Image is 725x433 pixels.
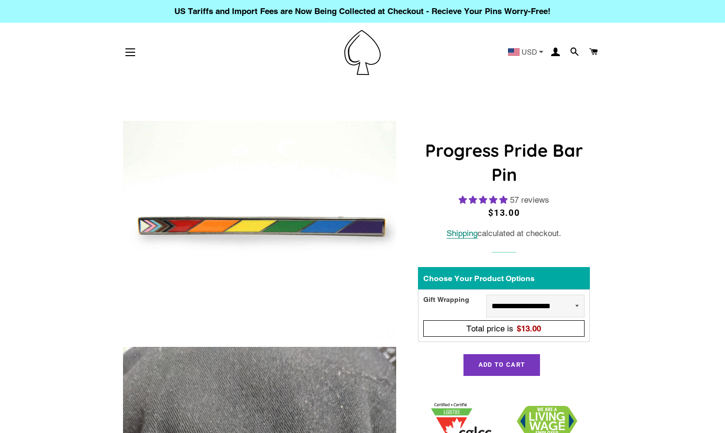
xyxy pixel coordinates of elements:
div: Gift Wrapping [423,295,486,317]
span: 4.98 stars [459,195,510,205]
span: 13.00 [521,324,541,333]
div: Total price is$13.00 [427,322,581,335]
span: $13.00 [488,208,520,218]
span: Add to Cart [478,361,525,368]
span: 57 reviews [510,195,549,205]
div: calculated at checkout. [418,227,590,240]
a: Shipping [447,228,478,239]
select: Gift Wrapping [486,295,585,317]
h1: Progress Pride Bar Pin [418,138,590,187]
div: Choose Your Product Options [418,267,590,289]
span: $ [517,324,541,333]
img: Progress Pride Bar Pin - Pin-Ace [123,121,397,340]
button: Add to Cart [463,354,540,375]
img: Pin-Ace [344,30,381,75]
span: USD [522,48,537,56]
